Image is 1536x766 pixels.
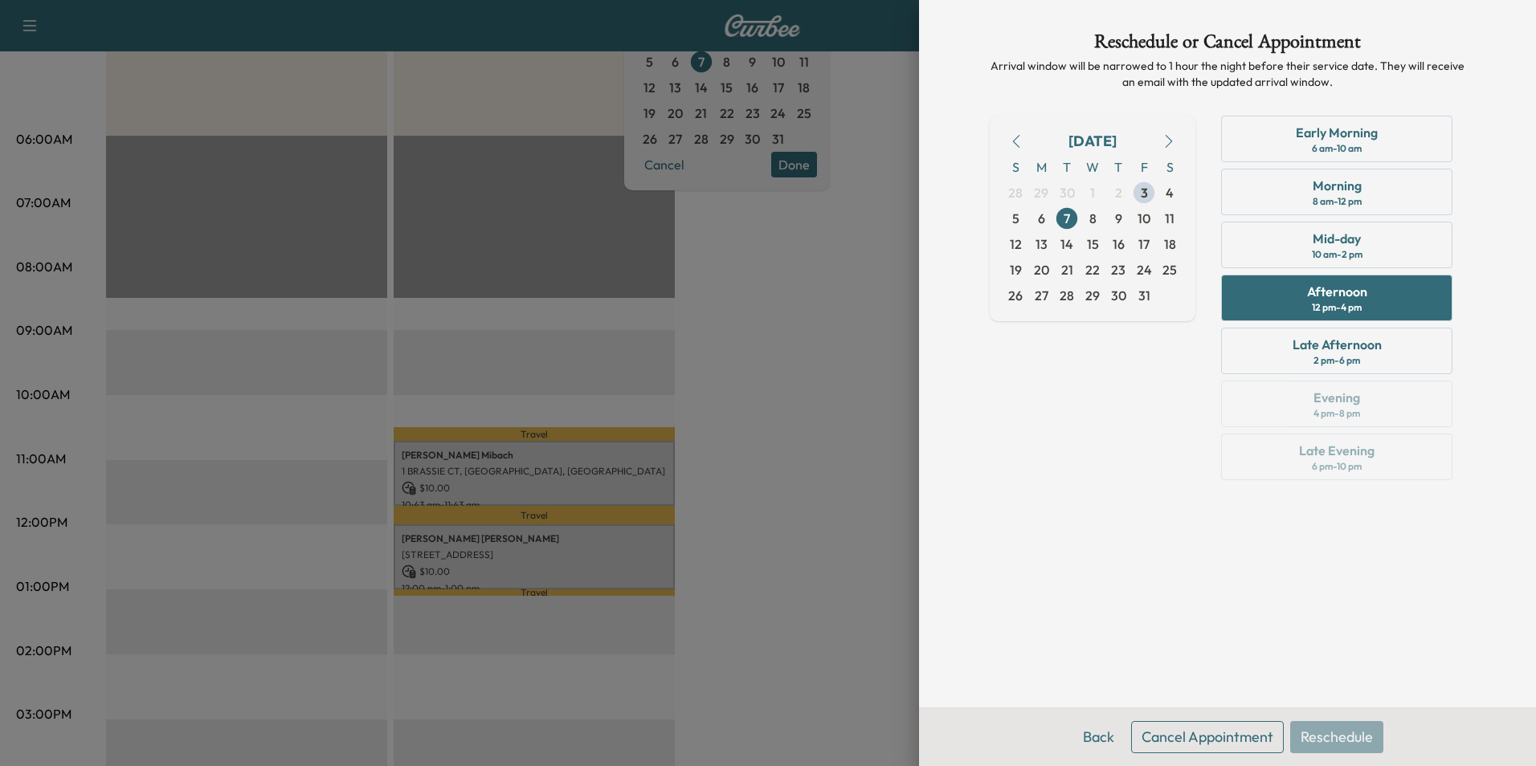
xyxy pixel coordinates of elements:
[1131,154,1157,180] span: F
[1313,195,1362,208] div: 8 am - 12 pm
[1113,234,1125,254] span: 16
[1296,123,1378,142] div: Early Morning
[1034,183,1048,202] span: 29
[1138,209,1150,228] span: 10
[1085,286,1100,305] span: 29
[1138,234,1150,254] span: 17
[1312,301,1362,314] div: 12 pm - 4 pm
[1036,234,1048,254] span: 13
[1054,154,1080,180] span: T
[1138,286,1150,305] span: 31
[1060,286,1074,305] span: 28
[1008,286,1023,305] span: 26
[1165,209,1174,228] span: 11
[1312,248,1362,261] div: 10 am - 2 pm
[1060,234,1073,254] span: 14
[1089,209,1097,228] span: 8
[1141,183,1148,202] span: 3
[1312,142,1362,155] div: 6 am - 10 am
[1105,154,1131,180] span: T
[1068,130,1117,153] div: [DATE]
[1061,260,1073,279] span: 21
[1008,183,1023,202] span: 28
[990,58,1465,90] p: Arrival window will be narrowed to 1 hour the night before their service date. They will receive ...
[990,32,1465,58] h1: Reschedule or Cancel Appointment
[1087,234,1099,254] span: 15
[1131,721,1284,753] button: Cancel Appointment
[1003,154,1028,180] span: S
[1111,260,1125,279] span: 23
[1115,183,1122,202] span: 2
[1064,209,1070,228] span: 7
[1313,176,1362,195] div: Morning
[1137,260,1152,279] span: 24
[1012,209,1019,228] span: 5
[1085,260,1100,279] span: 22
[1010,260,1022,279] span: 19
[1010,234,1022,254] span: 12
[1307,282,1367,301] div: Afternoon
[1035,286,1048,305] span: 27
[1157,154,1183,180] span: S
[1115,209,1122,228] span: 9
[1293,335,1382,354] div: Late Afternoon
[1164,234,1176,254] span: 18
[1313,229,1361,248] div: Mid-day
[1060,183,1075,202] span: 30
[1090,183,1095,202] span: 1
[1162,260,1177,279] span: 25
[1166,183,1174,202] span: 4
[1111,286,1126,305] span: 30
[1034,260,1049,279] span: 20
[1313,354,1360,367] div: 2 pm - 6 pm
[1038,209,1045,228] span: 6
[1072,721,1125,753] button: Back
[1028,154,1054,180] span: M
[1080,154,1105,180] span: W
